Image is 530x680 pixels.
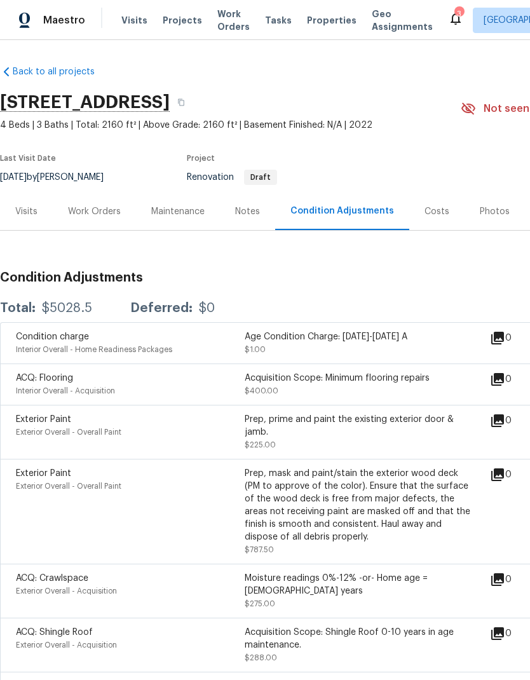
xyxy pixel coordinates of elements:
div: Photos [480,205,510,218]
span: Work Orders [217,8,250,33]
span: Project [187,154,215,162]
span: Interior Overall - Home Readiness Packages [16,346,172,353]
span: $1.00 [245,346,266,353]
span: Exterior Overall - Overall Paint [16,482,121,490]
span: Maestro [43,14,85,27]
div: Deferred: [130,302,193,315]
div: $0 [199,302,215,315]
span: Exterior Overall - Acquisition [16,587,117,595]
span: Exterior Paint [16,415,71,424]
span: ACQ: Flooring [16,374,73,383]
span: $787.50 [245,546,274,554]
span: Exterior Paint [16,469,71,478]
span: Exterior Overall - Overall Paint [16,428,121,436]
div: Prep, mask and paint/stain the exterior wood deck (PM to approve of the color). Ensure that the s... [245,467,473,543]
div: $5028.5 [42,302,92,315]
span: Projects [163,14,202,27]
div: Acquisition Scope: Shingle Roof 0-10 years in age maintenance. [245,626,473,651]
span: Tasks [265,16,292,25]
span: $288.00 [245,654,277,662]
div: Moisture readings 0%-12% -or- Home age = [DEMOGRAPHIC_DATA] years [245,572,473,597]
span: ACQ: Shingle Roof [16,628,93,637]
span: Visits [121,14,147,27]
div: Maintenance [151,205,205,218]
div: Work Orders [68,205,121,218]
span: $275.00 [245,600,275,608]
span: ACQ: Crawlspace [16,574,88,583]
span: Renovation [187,173,277,182]
button: Copy Address [170,91,193,114]
span: $225.00 [245,441,276,449]
div: Age Condition Charge: [DATE]-[DATE] A [245,330,473,343]
div: Prep, prime and paint the existing exterior door & jamb. [245,413,473,439]
div: 3 [454,8,463,20]
div: Visits [15,205,37,218]
span: Draft [245,173,276,181]
div: Costs [425,205,449,218]
span: $400.00 [245,387,278,395]
div: Acquisition Scope: Minimum flooring repairs [245,372,473,384]
span: Condition charge [16,332,89,341]
div: Notes [235,205,260,218]
span: Geo Assignments [372,8,433,33]
span: Exterior Overall - Acquisition [16,641,117,649]
div: Condition Adjustments [290,205,394,217]
span: Interior Overall - Acquisition [16,387,115,395]
span: Properties [307,14,357,27]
